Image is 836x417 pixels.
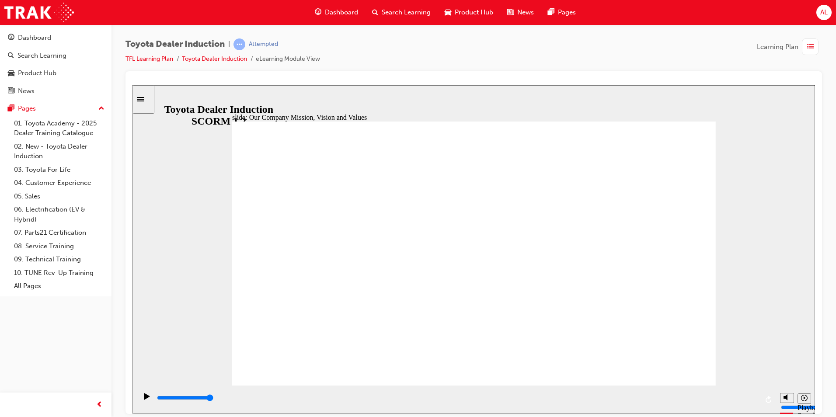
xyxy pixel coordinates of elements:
[325,7,358,17] span: Dashboard
[10,203,108,226] a: 06. Electrification (EV & Hybrid)
[816,5,832,20] button: AL
[10,163,108,177] a: 03. Toyota For Life
[8,52,14,60] span: search-icon
[10,226,108,240] a: 07. Parts21 Certification
[17,51,66,61] div: Search Learning
[233,38,245,50] span: learningRecordVerb_ATTEMPT-icon
[3,48,108,64] a: Search Learning
[3,30,108,46] a: Dashboard
[18,33,51,43] div: Dashboard
[3,83,108,99] a: News
[500,3,541,21] a: news-iconNews
[648,319,705,326] input: volume
[630,308,643,321] button: Replay (Ctrl+Alt+R)
[365,3,438,21] a: search-iconSearch Learning
[10,266,108,280] a: 10. TUNE Rev-Up Training
[10,176,108,190] a: 04. Customer Experience
[18,86,35,96] div: News
[125,55,173,63] a: TFL Learning Plan
[24,309,81,316] input: slide progress
[182,55,247,63] a: Toyota Dealer Induction
[643,300,678,329] div: misc controls
[8,87,14,95] span: news-icon
[507,7,514,18] span: news-icon
[757,42,798,52] span: Learning Plan
[4,307,19,322] button: Play (Ctrl+Alt+P)
[308,3,365,21] a: guage-iconDashboard
[517,7,534,17] span: News
[3,65,108,81] a: Product Hub
[10,240,108,253] a: 08. Service Training
[3,101,108,117] button: Pages
[96,400,103,410] span: prev-icon
[820,7,828,17] span: AL
[10,279,108,293] a: All Pages
[648,308,662,318] button: Mute (Ctrl+Alt+M)
[315,7,321,18] span: guage-icon
[228,39,230,49] span: |
[98,103,104,115] span: up-icon
[438,3,500,21] a: car-iconProduct Hub
[558,7,576,17] span: Pages
[445,7,451,18] span: car-icon
[665,308,679,319] button: Playback speed
[10,140,108,163] a: 02. New - Toyota Dealer Induction
[18,68,56,78] div: Product Hub
[10,190,108,203] a: 05. Sales
[548,7,554,18] span: pages-icon
[125,39,225,49] span: Toyota Dealer Induction
[18,104,36,114] div: Pages
[455,7,493,17] span: Product Hub
[4,300,643,329] div: playback controls
[372,7,378,18] span: search-icon
[541,3,583,21] a: pages-iconPages
[8,34,14,42] span: guage-icon
[382,7,431,17] span: Search Learning
[807,42,814,52] span: list-icon
[8,105,14,113] span: pages-icon
[10,117,108,140] a: 01. Toyota Academy - 2025 Dealer Training Catalogue
[3,28,108,101] button: DashboardSearch LearningProduct HubNews
[757,38,822,55] button: Learning Plan
[8,69,14,77] span: car-icon
[10,253,108,266] a: 09. Technical Training
[4,3,74,22] img: Trak
[256,54,320,64] li: eLearning Module View
[249,40,278,49] div: Attempted
[665,319,678,334] div: Playback Speed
